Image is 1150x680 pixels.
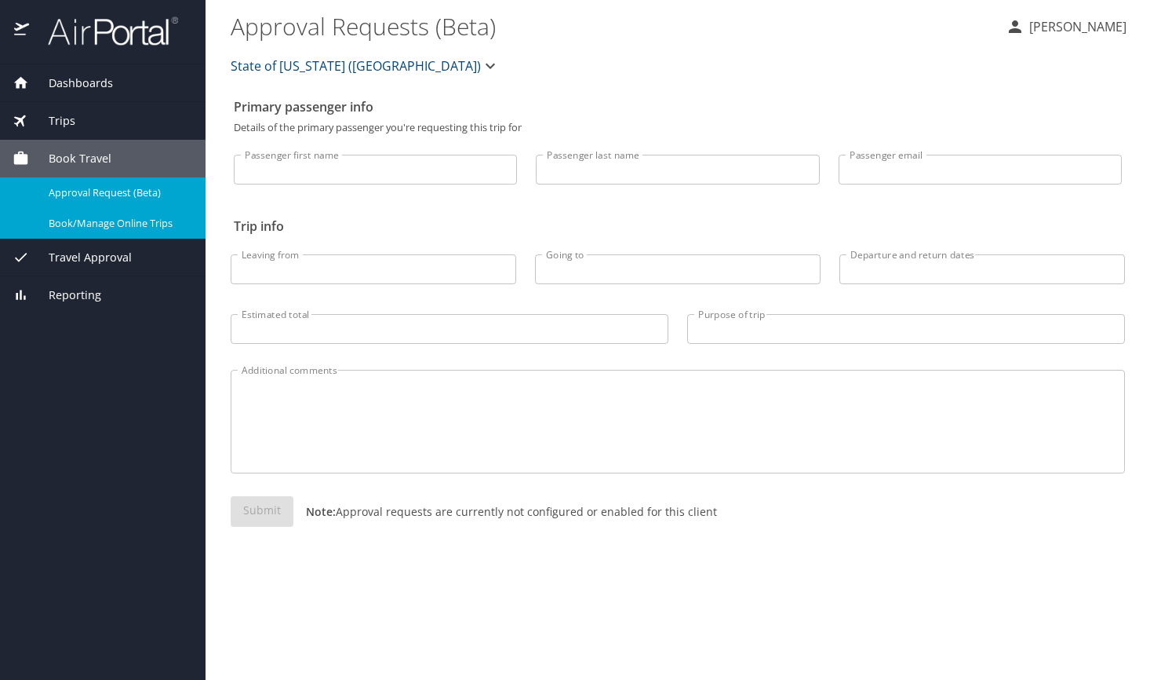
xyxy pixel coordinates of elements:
span: Travel Approval [29,249,132,266]
img: icon-airportal.png [14,16,31,46]
img: airportal-logo.png [31,16,178,46]
button: [PERSON_NAME] [999,13,1133,41]
span: Dashboards [29,75,113,92]
p: [PERSON_NAME] [1024,17,1126,36]
span: State of [US_STATE] ([GEOGRAPHIC_DATA]) [231,55,481,77]
span: Trips [29,112,75,130]
p: Details of the primary passenger you're requesting this trip for [234,122,1122,133]
button: State of [US_STATE] ([GEOGRAPHIC_DATA]) [224,50,506,82]
span: Book Travel [29,150,111,167]
span: Book/Manage Online Trips [49,216,187,231]
h2: Primary passenger info [234,94,1122,119]
h1: Approval Requests (Beta) [231,2,993,50]
span: Reporting [29,287,101,304]
span: Approval Request (Beta) [49,185,187,200]
p: Approval requests are currently not configured or enabled for this client [293,503,717,520]
strong: Note: [306,504,336,519]
h2: Trip info [234,214,1122,239]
